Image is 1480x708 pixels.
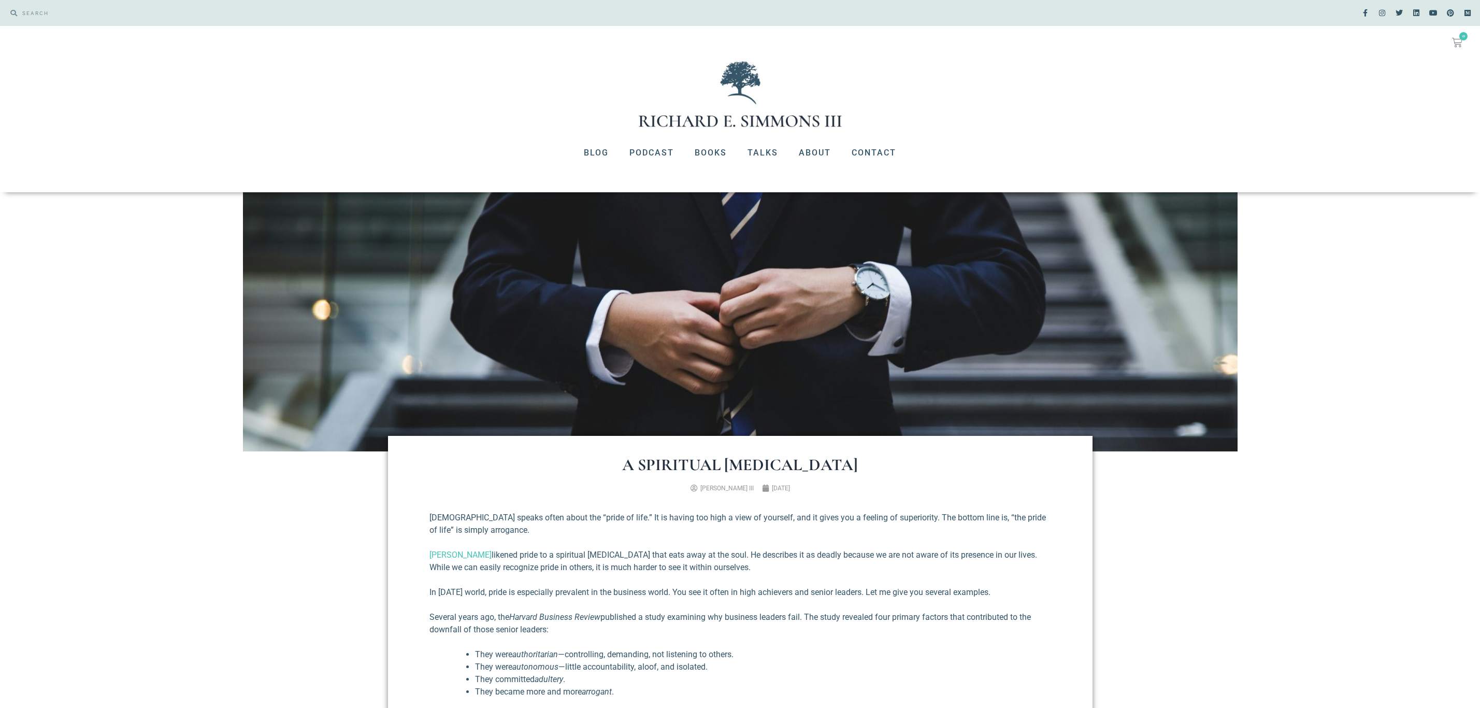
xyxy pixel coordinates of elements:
span: 0 [1459,32,1468,40]
a: Contact [841,139,907,166]
p: Several years ago, the published a study examining why business leaders fail. The study revealed ... [429,611,1051,636]
li: They were —little accountability, aloof, and isolated. [475,661,1051,673]
a: 0 [1440,31,1475,54]
a: [DATE] [762,484,790,493]
a: Blog [573,139,619,166]
li: They were —controlling, demanding, not listening to others. [475,648,1051,661]
em: adultery [535,674,563,684]
p: In [DATE] world, pride is especially prevalent in the business world. You see it often in high ac... [429,586,1051,599]
span: [PERSON_NAME] III [700,485,754,492]
p: likened pride to a spiritual [MEDICAL_DATA] that eats away at the soul. He describes it as deadly... [429,549,1051,574]
img: hunters-race-MYbhN8KaaEc-unsplash [243,192,1238,451]
em: arrogant [582,687,612,697]
em: autonomous [512,662,558,672]
em: authoritarian [512,649,558,659]
p: [DEMOGRAPHIC_DATA] speaks often about the “pride of life.” It is having too high a view of yourse... [429,512,1051,536]
a: [PERSON_NAME] [429,550,492,560]
a: Podcast [619,139,684,166]
h1: A Spiritual [MEDICAL_DATA] [429,457,1051,473]
input: SEARCH [17,5,735,21]
em: Harvard Business Review [509,612,600,622]
a: Books [684,139,737,166]
li: They became more and more . [475,686,1051,698]
a: Talks [737,139,788,166]
a: About [788,139,841,166]
time: [DATE] [772,485,790,492]
li: They committed . [475,673,1051,686]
